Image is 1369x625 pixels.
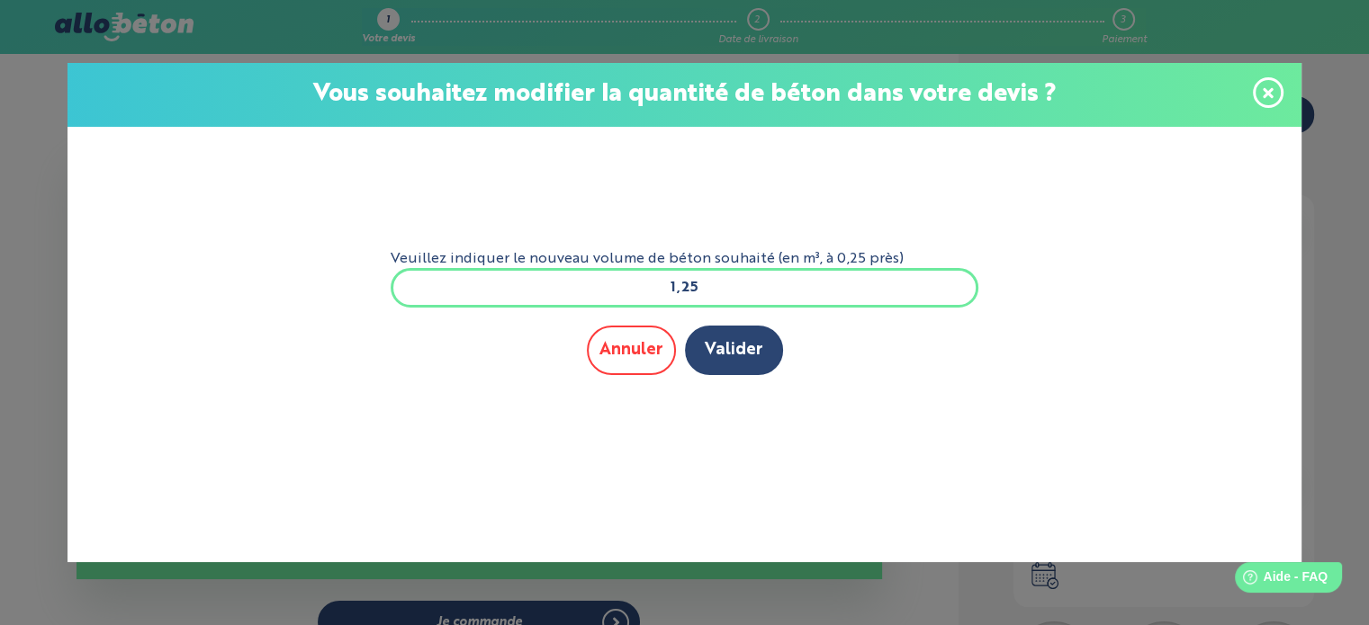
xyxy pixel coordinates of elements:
button: Annuler [587,326,676,375]
label: Veuillez indiquer le nouveau volume de béton souhaité (en m³, à 0,25 près) [391,251,979,267]
button: Valider [685,326,783,375]
p: Vous souhaitez modifier la quantité de béton dans votre devis ? [86,81,1283,109]
input: xxx [391,268,979,308]
iframe: Help widget launcher [1209,555,1349,605]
